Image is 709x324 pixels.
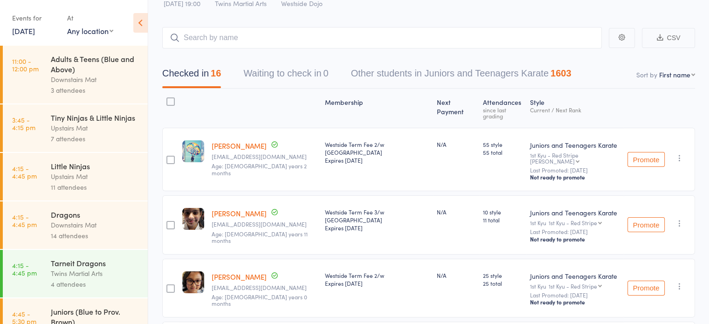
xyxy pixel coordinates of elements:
[12,213,37,228] time: 4:15 - 4:45 pm
[530,235,620,243] div: Not ready to promote
[212,208,267,218] a: [PERSON_NAME]
[51,112,140,123] div: Tiny Ninjas & Little Ninjas
[636,70,657,79] label: Sort by
[51,171,140,182] div: Upstairs Mat
[324,156,429,164] div: Expires [DATE]
[549,220,597,226] div: 1st Kyu - Red Stripe
[12,57,39,72] time: 11:00 - 12:00 pm
[162,27,602,48] input: Search by name
[51,182,140,193] div: 11 attendees
[437,208,476,216] div: N/A
[51,133,140,144] div: 7 attendees
[182,208,204,230] img: image1620807882.png
[659,70,690,79] div: First name
[324,208,429,232] div: Westside Term Fee 3/w [GEOGRAPHIC_DATA]
[51,209,140,220] div: Dragons
[530,158,575,164] div: [PERSON_NAME]
[530,271,620,281] div: Juniors and Teenagers Karate
[433,93,480,124] div: Next Payment
[182,271,204,293] img: image1615111115.png
[12,116,35,131] time: 3:45 - 4:15 pm
[212,293,307,307] span: Age: [DEMOGRAPHIC_DATA] years 0 months
[3,250,148,297] a: 4:15 -4:45 pmTarneit DragonsTwins Martial Arts4 attendees
[3,46,148,103] a: 11:00 -12:00 pmAdults & Teens (Blue and Above)Downstairs Mat3 attendees
[12,10,58,26] div: Events for
[530,152,620,164] div: 1st Kyu - Red Stripe
[530,292,620,298] small: Last Promoted: [DATE]
[212,162,307,176] span: Age: [DEMOGRAPHIC_DATA] years 2 months
[530,283,620,289] div: 1st Kyu
[324,140,429,164] div: Westside Term Fee 2/w [GEOGRAPHIC_DATA]
[12,165,37,179] time: 4:15 - 4:45 pm
[67,26,113,36] div: Any location
[3,153,148,200] a: 4:15 -4:45 pmLittle NinjasUpstairs Mat11 attendees
[530,107,620,113] div: Current / Next Rank
[12,26,35,36] a: [DATE]
[51,54,140,74] div: Adults & Teens (Blue and Above)
[212,284,317,291] small: Prakritiyamas@yahoo.com.au
[483,216,523,224] span: 11 total
[51,268,140,279] div: Twins Martial Arts
[627,281,665,296] button: Promote
[51,74,140,85] div: Downstairs Mat
[212,221,317,227] small: tanu.mehta@gmail.com
[483,271,523,279] span: 25 style
[3,201,148,249] a: 4:15 -4:45 pmDragonsDownstairs Mat14 attendees
[351,63,571,88] button: Other students in Juniors and Teenagers Karate1603
[526,93,624,124] div: Style
[51,161,140,171] div: Little Ninjas
[182,140,204,162] img: image1750154579.png
[483,279,523,287] span: 25 total
[3,104,148,152] a: 3:45 -4:15 pmTiny Ninjas & Little NinjasUpstairs Mat7 attendees
[321,93,433,124] div: Membership
[483,140,523,148] span: 55 style
[483,107,523,119] div: since last grading
[324,279,429,287] div: Expires [DATE]
[530,298,620,306] div: Not ready to promote
[324,271,429,287] div: Westside Term Fee 2/w
[51,230,140,241] div: 14 attendees
[530,220,620,226] div: 1st Kyu
[324,224,429,232] div: Expires [DATE]
[51,279,140,290] div: 4 attendees
[483,148,523,156] span: 55 total
[51,123,140,133] div: Upstairs Mat
[12,262,37,276] time: 4:15 - 4:45 pm
[530,173,620,181] div: Not ready to promote
[212,153,317,160] small: sunilthayil@hotmail.com
[530,140,620,150] div: Juniors and Teenagers Karate
[212,272,267,282] a: [PERSON_NAME]
[627,152,665,167] button: Promote
[437,271,476,279] div: N/A
[530,167,620,173] small: Last Promoted: [DATE]
[530,228,620,235] small: Last Promoted: [DATE]
[211,68,221,78] div: 16
[530,208,620,217] div: Juniors and Teenagers Karate
[51,85,140,96] div: 3 attendees
[212,141,267,151] a: [PERSON_NAME]
[212,230,308,244] span: Age: [DEMOGRAPHIC_DATA] years 11 months
[67,10,113,26] div: At
[162,63,221,88] button: Checked in16
[323,68,328,78] div: 0
[627,217,665,232] button: Promote
[551,68,571,78] div: 1603
[243,63,328,88] button: Waiting to check in0
[51,220,140,230] div: Downstairs Mat
[437,140,476,148] div: N/A
[483,208,523,216] span: 10 style
[549,283,597,289] div: 1st Kyu - Red Stripe
[642,28,695,48] button: CSV
[51,258,140,268] div: Tarneit Dragons
[479,93,526,124] div: Atten­dances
